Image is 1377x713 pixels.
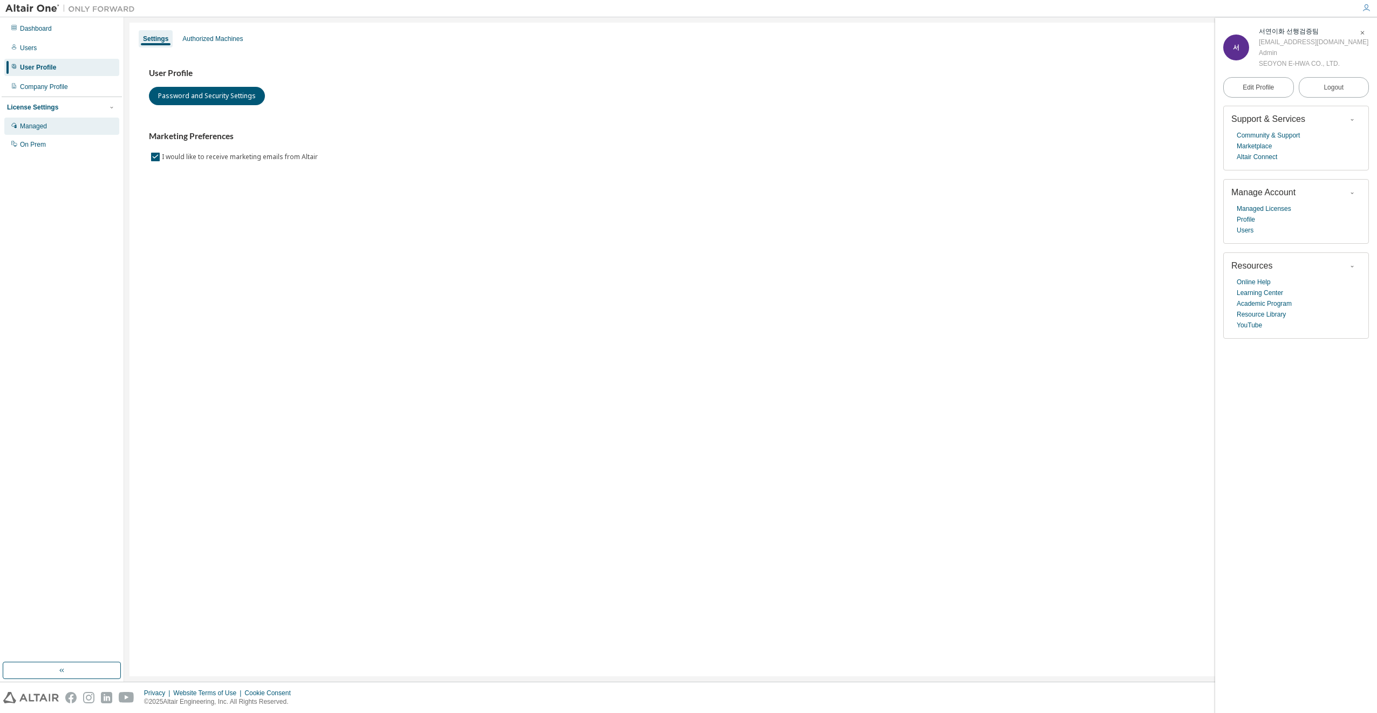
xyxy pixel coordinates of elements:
div: Users [20,44,37,52]
a: Resource Library [1237,309,1286,320]
div: License Settings [7,103,58,112]
span: Manage Account [1231,188,1296,197]
a: Edit Profile [1223,77,1294,98]
img: facebook.svg [65,692,77,703]
a: Online Help [1237,277,1271,287]
a: Community & Support [1237,130,1300,141]
a: Marketplace [1237,141,1272,152]
div: 서연이화 선행검증팀 [1259,26,1368,37]
button: Password and Security Settings [149,87,265,105]
img: youtube.svg [119,692,134,703]
a: Profile [1237,214,1255,225]
img: altair_logo.svg [3,692,59,703]
div: [EMAIL_ADDRESS][DOMAIN_NAME] [1259,37,1368,47]
span: Resources [1231,261,1272,270]
p: © 2025 Altair Engineering, Inc. All Rights Reserved. [144,697,297,707]
div: Company Profile [20,83,68,91]
span: Support & Services [1231,114,1305,124]
a: Users [1237,225,1253,236]
button: Logout [1299,77,1369,98]
a: Altair Connect [1237,152,1277,162]
div: Settings [143,35,168,43]
div: SEOYON E-HWA CO., LTD. [1259,58,1368,69]
img: linkedin.svg [101,692,112,703]
div: Admin [1259,47,1368,58]
label: I would like to receive marketing emails from Altair [162,150,320,163]
a: YouTube [1237,320,1262,331]
span: 서 [1233,44,1239,51]
a: Managed Licenses [1237,203,1291,214]
span: Logout [1324,82,1344,93]
div: User Profile [20,63,56,72]
img: instagram.svg [83,692,94,703]
h3: User Profile [149,68,1352,79]
div: Cookie Consent [244,689,297,697]
div: Dashboard [20,24,52,33]
a: Academic Program [1237,298,1292,309]
span: Edit Profile [1243,83,1274,92]
h3: Marketing Preferences [149,131,1352,142]
a: Learning Center [1237,287,1283,298]
div: Managed [20,122,47,131]
img: Altair One [5,3,140,14]
div: On Prem [20,140,46,149]
div: Privacy [144,689,173,697]
div: Website Terms of Use [173,689,244,697]
div: Authorized Machines [182,35,243,43]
